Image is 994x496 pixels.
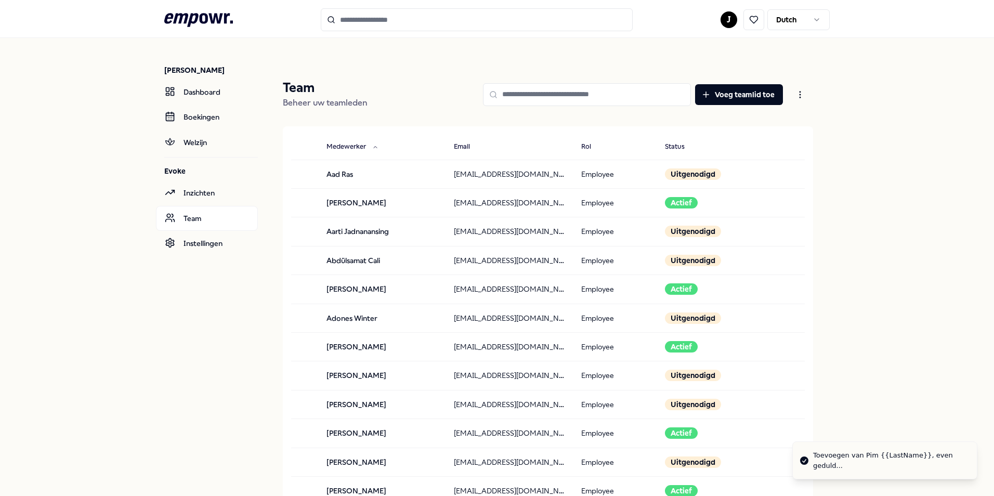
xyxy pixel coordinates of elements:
td: [EMAIL_ADDRESS][DOMAIN_NAME] [446,390,573,419]
p: [PERSON_NAME] [164,65,258,75]
a: Dashboard [156,80,258,105]
div: Toevoegen van Pim {{LastName}}, even geduld... [813,450,969,471]
div: Uitgenodigd [665,370,721,381]
input: Search for products, categories or subcategories [321,8,633,31]
td: [EMAIL_ADDRESS][DOMAIN_NAME] [446,246,573,275]
td: Aarti Jadnanansing [318,217,446,246]
a: Team [156,206,258,231]
td: Employee [573,304,657,332]
td: Employee [573,361,657,390]
td: [EMAIL_ADDRESS][DOMAIN_NAME] [446,419,573,448]
td: Employee [573,390,657,419]
div: Actief [665,283,698,295]
div: Uitgenodigd [665,255,721,266]
td: [EMAIL_ADDRESS][DOMAIN_NAME] [446,304,573,332]
td: Adones Winter [318,304,446,332]
span: Beheer uw teamleden [283,98,368,108]
button: Medewerker [318,137,387,158]
td: [EMAIL_ADDRESS][DOMAIN_NAME] [446,217,573,246]
div: Uitgenodigd [665,168,721,180]
button: Status [657,137,705,158]
button: J [721,11,737,28]
td: [PERSON_NAME] [318,419,446,448]
td: [PERSON_NAME] [318,332,446,361]
div: Uitgenodigd [665,312,721,324]
td: [EMAIL_ADDRESS][DOMAIN_NAME] [446,332,573,361]
td: Employee [573,160,657,188]
div: Actief [665,197,698,208]
button: Email [446,137,491,158]
td: Abdülsamat Cali [318,246,446,275]
td: [EMAIL_ADDRESS][DOMAIN_NAME] [446,275,573,304]
td: [EMAIL_ADDRESS][DOMAIN_NAME] [446,361,573,390]
td: [PERSON_NAME] [318,275,446,304]
button: Voeg teamlid toe [695,84,783,105]
div: Uitgenodigd [665,399,721,410]
button: Open menu [787,84,813,105]
td: [PERSON_NAME] [318,390,446,419]
td: Employee [573,419,657,448]
a: Welzijn [156,130,258,155]
a: Boekingen [156,105,258,129]
div: Uitgenodigd [665,226,721,237]
td: Employee [573,246,657,275]
p: Team [283,80,368,96]
td: [EMAIL_ADDRESS][DOMAIN_NAME] [446,188,573,217]
td: [PERSON_NAME] [318,361,446,390]
button: Rol [573,137,612,158]
div: Actief [665,427,698,439]
td: Employee [573,332,657,361]
td: [PERSON_NAME] [318,188,446,217]
td: Employee [573,188,657,217]
td: Employee [573,275,657,304]
div: Actief [665,341,698,353]
p: Evoke [164,166,258,176]
a: Instellingen [156,231,258,256]
a: Inzichten [156,180,258,205]
td: [EMAIL_ADDRESS][DOMAIN_NAME] [446,160,573,188]
td: Aad Ras [318,160,446,188]
td: Employee [573,217,657,246]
